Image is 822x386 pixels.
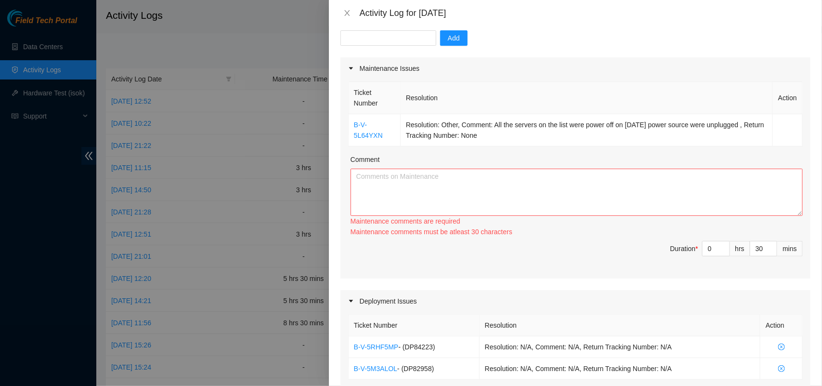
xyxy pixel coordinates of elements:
[440,30,468,46] button: Add
[351,226,803,237] div: Maintenance comments must be atleast 30 characters
[777,241,803,256] div: mins
[760,315,803,336] th: Action
[351,154,380,165] label: Comment
[348,66,354,71] span: caret-right
[354,343,399,351] a: B-V-5RHF5MP
[480,315,760,336] th: Resolution
[354,121,383,139] a: B-V-5L64YXN
[351,216,803,226] div: Maintenance comments are required
[349,315,480,336] th: Ticket Number
[480,358,760,380] td: Resolution: N/A, Comment: N/A, Return Tracking Number: N/A
[343,9,351,17] span: close
[351,169,803,216] textarea: Comment
[401,82,773,114] th: Resolution
[773,82,803,114] th: Action
[348,298,354,304] span: caret-right
[448,33,460,43] span: Add
[398,343,435,351] span: - ( DP84223 )
[766,344,797,350] span: close-circle
[401,114,773,146] td: Resolution: Other, Comment: All the servers on the list were power off on [DATE] power source wer...
[397,365,434,373] span: - ( DP82958 )
[354,365,397,373] a: B-V-5M3ALOL
[340,9,354,18] button: Close
[349,82,401,114] th: Ticket Number
[766,365,797,372] span: close-circle
[360,8,810,18] div: Activity Log for [DATE]
[480,336,760,358] td: Resolution: N/A, Comment: N/A, Return Tracking Number: N/A
[340,57,810,80] div: Maintenance Issues
[730,241,750,256] div: hrs
[340,290,810,312] div: Deployment Issues
[670,243,698,254] div: Duration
